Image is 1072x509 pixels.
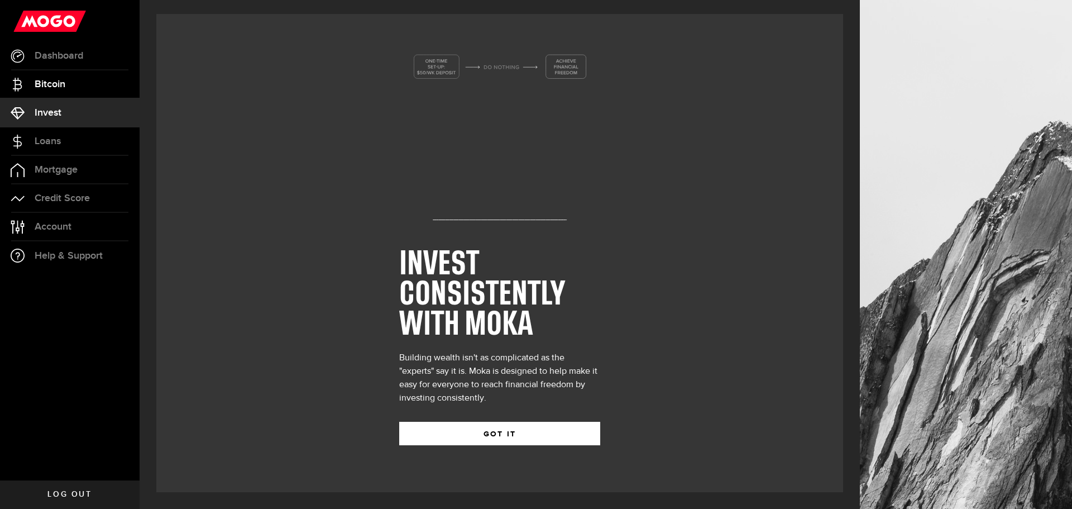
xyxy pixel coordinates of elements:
span: Help & Support [35,251,103,261]
span: Invest [35,108,61,118]
span: Mortgage [35,165,78,175]
span: Credit Score [35,193,90,203]
h1: INVEST CONSISTENTLY WITH MOKA [399,250,600,340]
span: Bitcoin [35,79,65,89]
span: Dashboard [35,51,83,61]
span: Loans [35,136,61,146]
button: GOT IT [399,422,600,445]
button: Open LiveChat chat widget [9,4,42,38]
span: Account [35,222,71,232]
span: Log out [47,491,92,498]
div: Building wealth isn't as complicated as the "experts" say it is. Moka is designed to help make it... [399,351,600,405]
